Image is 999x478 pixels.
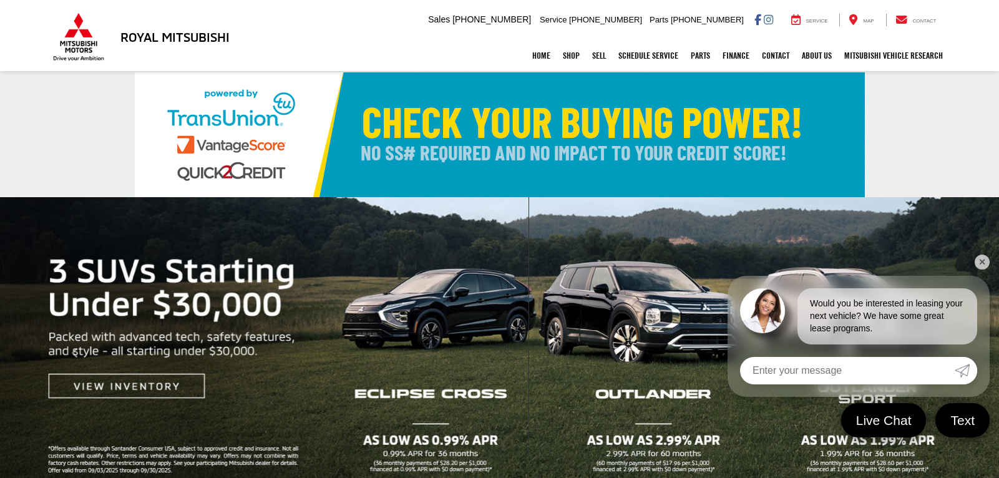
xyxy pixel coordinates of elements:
[838,40,949,71] a: Mitsubishi Vehicle Research
[797,288,977,344] div: Would you be interested in leasing your next vehicle? We have some great lease programs.
[806,18,828,24] span: Service
[935,403,990,437] a: Text
[955,357,977,384] a: Submit
[650,15,668,24] span: Parts
[841,403,927,437] a: Live Chat
[886,14,946,26] a: Contact
[716,40,756,71] a: Finance
[764,14,773,24] a: Instagram: Click to visit our Instagram page
[754,14,761,24] a: Facebook: Click to visit our Facebook page
[863,18,874,24] span: Map
[796,40,838,71] a: About Us
[586,40,612,71] a: Sell
[135,72,865,197] img: Check Your Buying Power
[612,40,685,71] a: Schedule Service: Opens in a new tab
[557,40,586,71] a: Shop
[839,14,883,26] a: Map
[944,412,981,429] span: Text
[540,15,567,24] span: Service
[452,14,531,24] span: [PHONE_NUMBER]
[120,30,230,44] h3: Royal Mitsubishi
[671,15,744,24] span: [PHONE_NUMBER]
[740,357,955,384] input: Enter your message
[526,40,557,71] a: Home
[51,12,107,61] img: Mitsubishi
[569,15,642,24] span: [PHONE_NUMBER]
[912,18,936,24] span: Contact
[756,40,796,71] a: Contact
[740,288,785,333] img: Agent profile photo
[428,14,450,24] span: Sales
[782,14,837,26] a: Service
[685,40,716,71] a: Parts: Opens in a new tab
[850,412,918,429] span: Live Chat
